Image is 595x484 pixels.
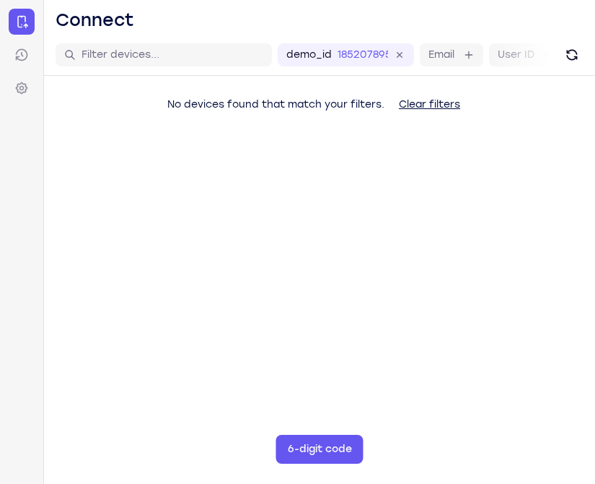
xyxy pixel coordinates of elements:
[498,48,534,62] label: User ID
[428,48,454,62] label: Email
[167,98,384,111] span: No devices found that match your filters.
[286,48,332,62] label: demo_id
[81,48,263,62] input: Filter devices...
[56,9,134,32] h1: Connect
[387,90,472,119] button: Clear filters
[9,75,35,101] a: Settings
[9,9,35,35] a: Connect
[9,42,35,68] a: Sessions
[276,435,363,464] button: 6-digit code
[560,43,583,66] button: Refresh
